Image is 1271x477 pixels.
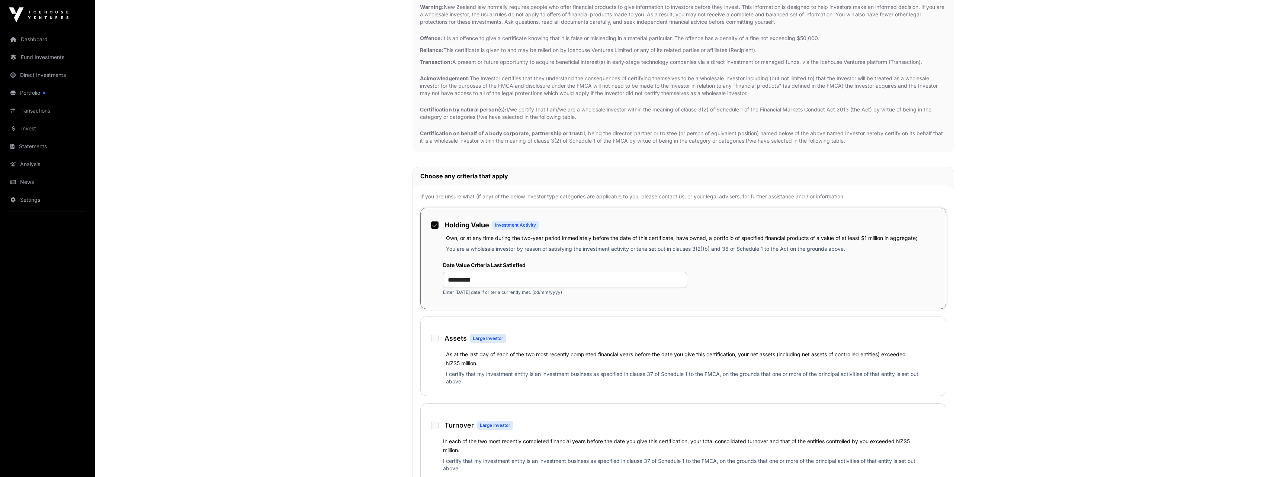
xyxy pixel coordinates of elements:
h1: Holding Value [444,220,489,230]
strong: Certification by natural person(s): [420,106,507,113]
span: Large Investor [480,422,510,428]
strong: Transaction: [420,59,452,65]
p: I certify that my investment entity is an investment business as specified in clause 37 of Schedu... [446,370,921,388]
p: If you are unsure what (if any) of the below investor type categories are applicable to you, plea... [420,193,946,200]
p: I/we certify that I am/we are a wholesale investor within the meaning of clause 3(2) of Schedule ... [420,106,947,121]
p: Enter [DATE] date if criteria currently met. (dd/mm/yyyy) [443,289,687,295]
p: It is an offence to give a certificate knowing that it is false or misleading in a material parti... [420,35,947,42]
label: Date Value Criteria Last Satisfied [443,262,687,269]
p: A present or future opportunity to acquire beneficial interest(s) in early-stage technology compa... [420,58,947,66]
p: I, being the director, partner or trustee (or person of equivalent position) named below of the a... [420,130,947,145]
label: Own, or at any time during the two-year period immediately before the date of this certificate, h... [446,235,917,241]
a: Statements [6,138,89,155]
a: Dashboard [6,31,89,48]
img: Icehouse Ventures Logo [9,7,68,22]
strong: Certification on behalf of a body corporate, partnership or trust: [420,130,584,136]
strong: Warning: [420,4,444,10]
label: In each of the two most recently completed financial years before the date you give this certific... [443,438,910,453]
h2: Choose any criteria that apply [420,172,946,181]
span: Large Investor [473,335,503,341]
p: This certificate is given to and may be relied on by Icehouse Ventures Limited or any of its rela... [420,46,947,54]
p: You are a wholesale investor by reason of satisfying the investment activity criteria set out in ... [446,245,938,256]
span: Investment Activity [495,222,536,228]
p: The Investor certifies that they understand the consequences of certifying themselves to be a who... [420,75,947,97]
p: New Zealand law normally requires people who offer financial products to give information to inve... [420,3,947,26]
p: I certify that my investment entity is an investment business as specified in clause 37 of Schedu... [443,457,924,475]
a: Direct Investments [6,67,89,83]
strong: Offence: [420,35,442,41]
a: Invest [6,120,89,137]
label: As at the last day of each of the two most recently completed financial years before the date you... [446,351,906,366]
a: Transactions [6,103,89,119]
h1: Assets [444,333,467,344]
a: Settings [6,192,89,208]
strong: Reliance: [420,47,443,53]
a: Portfolio [6,85,89,101]
a: Analysis [6,156,89,172]
h1: Turnover [444,420,474,431]
iframe: Chat Widget [1234,441,1271,477]
a: News [6,174,89,190]
a: Fund Investments [6,49,89,65]
strong: Acknowledgement: [420,75,470,81]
